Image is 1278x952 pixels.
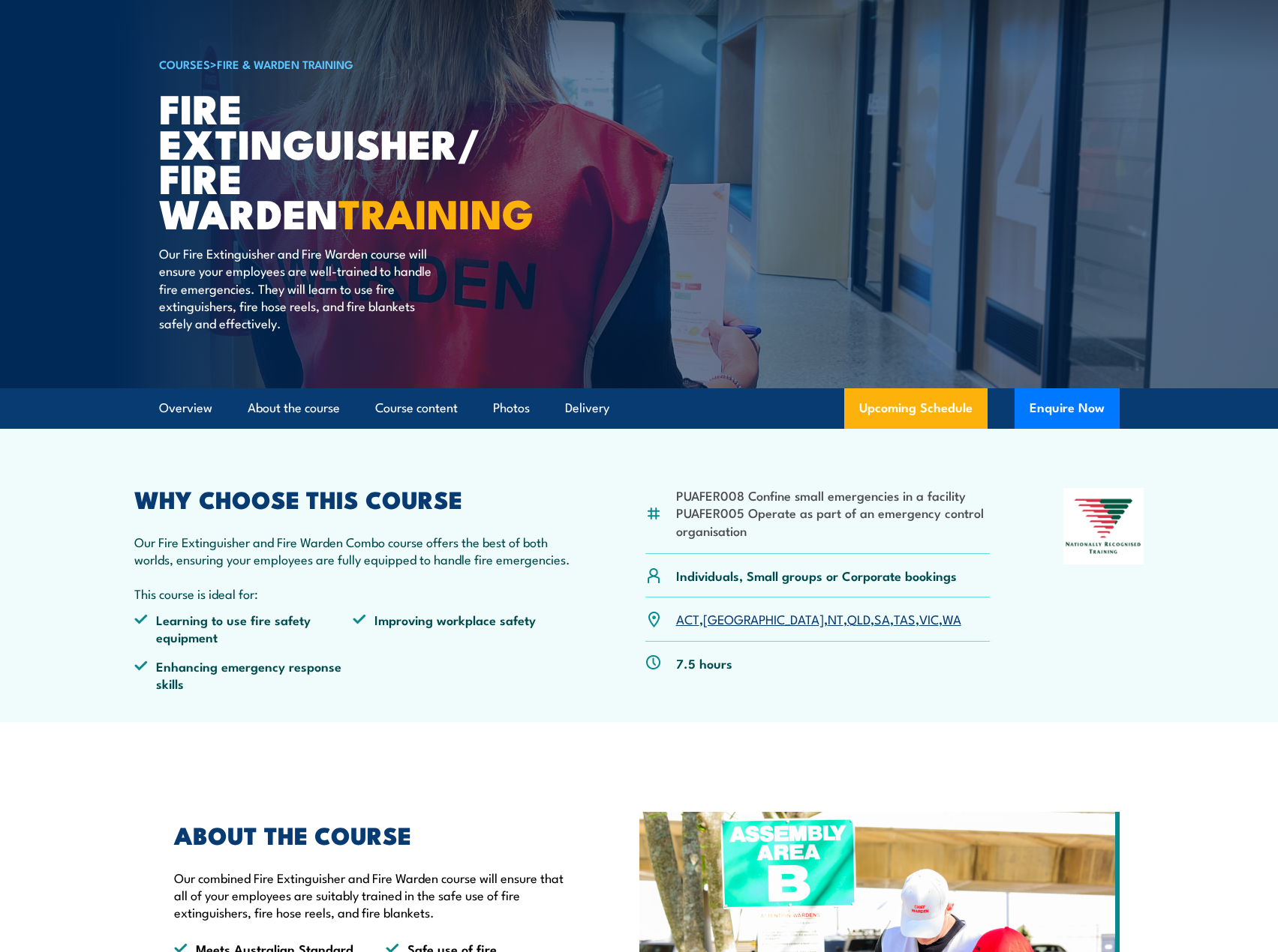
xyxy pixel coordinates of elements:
h2: WHY CHOOSE THIS COURSE [134,488,573,509]
a: VIC [919,609,939,627]
p: Our Fire Extinguisher and Fire Warden Combo course offers the best of both worlds, ensuring your ... [134,533,573,568]
li: Learning to use fire safety equipment [134,611,353,646]
a: About the course [248,388,340,428]
a: TAS [894,609,916,627]
li: Improving workplace safety [353,611,572,646]
a: ACT [676,609,699,627]
p: Our combined Fire Extinguisher and Fire Warden course will ensure that all of your employees are ... [174,869,570,921]
h1: Fire Extinguisher/ Fire Warden [159,90,530,230]
p: Our Fire Extinguisher and Fire Warden course will ensure your employees are well-trained to handl... [159,244,433,332]
li: PUAFER008 Confine small emergencies in a facility [676,486,991,504]
a: QLD [847,609,871,627]
button: Enquire Now [1015,388,1120,429]
a: Fire & Warden Training [217,55,353,72]
a: Delivery [565,388,609,428]
a: Overview [159,388,212,428]
a: NT [828,609,843,627]
h6: > [159,55,530,73]
h2: ABOUT THE COURSE [174,824,570,845]
a: [GEOGRAPHIC_DATA] [703,609,824,627]
a: Upcoming Schedule [844,388,988,429]
li: PUAFER005 Operate as part of an emergency control organisation [676,504,991,539]
a: WA [943,609,961,627]
p: , , , , , , , [676,610,961,627]
a: SA [874,609,890,627]
a: Course content [375,388,458,428]
p: This course is ideal for: [134,585,573,602]
a: Photos [493,388,530,428]
strong: TRAINING [338,181,534,243]
a: COURSES [159,55,210,72]
img: Nationally Recognised Training logo. [1063,488,1144,564]
p: Individuals, Small groups or Corporate bookings [676,567,957,584]
p: 7.5 hours [676,654,732,672]
li: Enhancing emergency response skills [134,657,353,693]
